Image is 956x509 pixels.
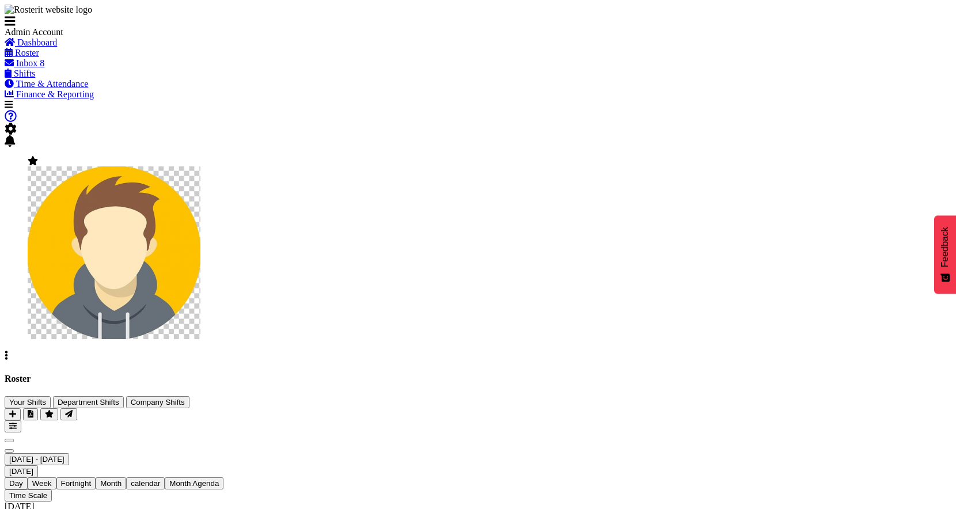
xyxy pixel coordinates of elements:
button: Send a list of all shifts for the selected filtered period to all rostered employees. [60,408,77,420]
div: previous period [5,432,951,443]
button: Today [5,465,38,477]
button: Add a new shift [5,408,21,420]
button: November 2025 [5,453,69,465]
button: Time Scale [5,489,52,502]
span: Shifts [14,69,35,78]
a: Time & Attendance [5,79,88,89]
button: Month [126,477,165,489]
span: Company Shifts [131,398,185,407]
span: Feedback [940,227,950,267]
span: Your Shifts [9,398,46,407]
button: Timeline Week [28,477,56,489]
span: Finance & Reporting [16,89,94,99]
button: Month Agenda [165,477,223,489]
span: Department Shifts [58,398,119,407]
span: Dashboard [17,37,57,47]
button: Previous [5,439,14,442]
span: Week [32,479,52,488]
a: Roster [5,48,39,58]
a: Inbox 8 [5,58,44,68]
span: calendar [131,479,160,488]
span: Fortnight [61,479,92,488]
img: admin-rosteritf9cbda91fdf824d97c9d6345b1f660ea.png [28,166,200,339]
span: Roster [15,48,39,58]
button: Feedback - Show survey [934,215,956,294]
div: Admin Account [5,27,177,37]
span: Day [9,479,23,488]
button: Highlight an important date within the roster. [40,408,58,420]
button: Next [5,449,14,453]
button: Company Shifts [126,396,189,408]
span: Inbox [16,58,37,68]
span: Month Agenda [169,479,219,488]
a: Shifts [5,69,35,78]
button: Timeline Month [96,477,126,489]
h4: Roster [5,374,951,384]
span: [DATE] - [DATE] [9,455,65,464]
span: Time & Attendance [16,79,89,89]
button: Timeline Day [5,477,28,489]
span: [DATE] [9,467,33,476]
a: Finance & Reporting [5,89,94,99]
span: Month [100,479,122,488]
span: Time Scale [9,491,47,500]
img: Rosterit website logo [5,5,92,15]
button: Download a PDF of the roster according to the set date range. [23,408,38,420]
a: Dashboard [5,37,57,47]
button: Filter Shifts [5,420,21,432]
button: Department Shifts [53,396,124,408]
span: 8 [40,58,44,68]
div: next period [5,443,951,453]
button: Your Shifts [5,396,51,408]
div: Oct 27 - Nov 02, 2025 [5,453,951,465]
button: Fortnight [56,477,96,489]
